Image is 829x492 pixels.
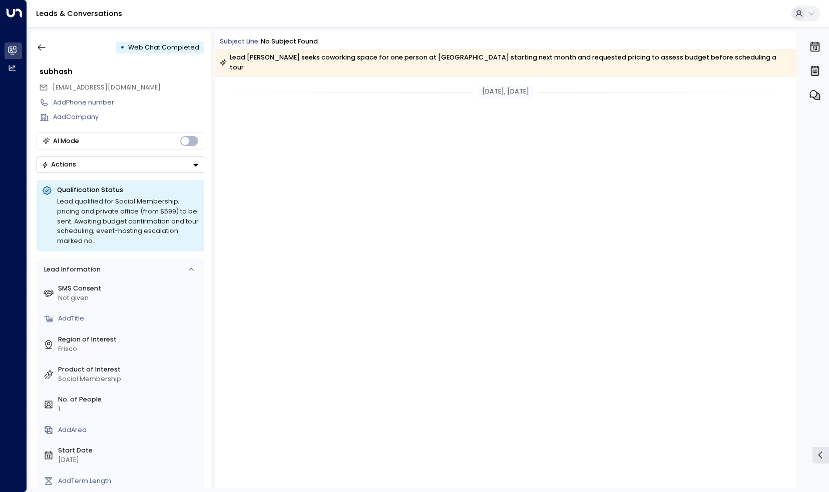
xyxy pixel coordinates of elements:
[57,196,199,246] div: Lead qualified for Social Membership; pricing and private office (from $599) to be sent. Awaiting...
[58,404,201,414] div: 1
[53,112,204,122] div: AddCompany
[120,39,125,55] div: •
[58,446,201,455] label: Start Date
[58,293,201,303] div: Not given
[37,156,204,173] div: Button group with a nested menu
[36,8,122,18] a: Leads & Conversations
[58,425,201,435] div: AddArea
[220,37,260,45] span: Subject Line:
[58,344,201,354] div: Frisco
[479,85,533,98] div: [DATE], [DATE]
[41,265,100,274] div: Lead Information
[58,476,201,486] div: AddTerm Length
[261,37,318,46] div: No subject found
[37,156,204,173] button: Actions
[40,66,204,77] div: subhash
[53,136,79,146] div: AI Mode
[53,83,161,91] span: [EMAIL_ADDRESS][DOMAIN_NAME]
[128,43,199,51] span: Web Chat Completed
[58,284,201,293] label: SMS Consent
[58,314,201,323] div: AddTitle
[57,185,199,194] p: Qualification Status
[42,160,76,168] div: Actions
[58,455,201,465] div: [DATE]
[220,52,791,72] div: Lead [PERSON_NAME] seeks coworking space for one person at [GEOGRAPHIC_DATA] starting next month ...
[58,374,201,384] div: Social Membership
[58,335,201,344] label: Region of Interest
[53,98,204,107] div: AddPhone number
[58,395,201,404] label: No. of People
[58,365,201,374] label: Product of Interest
[53,83,161,92] span: subhash@gatitaa.com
